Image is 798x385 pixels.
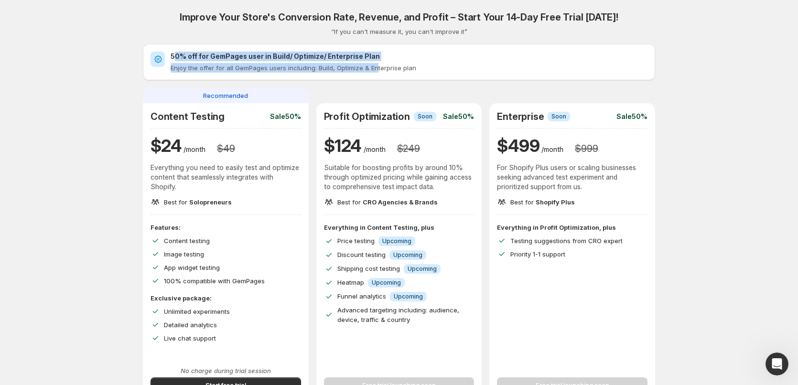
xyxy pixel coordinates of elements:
[497,163,647,192] p: For Shopify Plus users or scaling businesses seeking advanced test experiment and prioritized sup...
[443,112,474,121] p: Sale 50%
[164,237,210,245] span: Content testing
[616,112,647,121] p: Sale 50%
[324,163,474,192] p: Suitable for boosting profits by around 10% through optimized pricing while gaining access to com...
[497,111,544,122] h2: Enterprise
[164,264,220,271] span: App widget testing
[337,197,438,207] p: Best for
[331,27,467,36] p: “If you can't measure it, you can't improve it”
[324,134,362,157] h1: $ 124
[164,250,204,258] span: Image testing
[497,223,647,232] p: Everything in Profit Optimization, plus
[510,237,623,245] span: Testing suggestions from CRO expert
[203,91,248,100] span: Recommended
[217,143,235,154] h3: $ 49
[180,11,618,23] h2: Improve Your Store's Conversion Rate, Revenue, and Profit – Start Your 14-Day Free Trial [DATE]!
[418,113,432,120] span: Soon
[394,293,423,300] span: Upcoming
[575,143,598,154] h3: $ 999
[337,237,375,245] span: Price testing
[151,293,301,303] p: Exclusive package:
[164,334,216,342] span: Live chat support
[151,134,182,157] h1: $ 24
[324,223,474,232] p: Everything in Content Testing, plus
[363,198,438,206] span: CRO Agencies & Brands
[337,306,459,323] span: Advanced targeting including: audience, device, traffic & country
[151,366,301,375] p: No charge during trial session
[151,223,301,232] p: Features:
[337,292,386,300] span: Funnel analytics
[497,134,539,157] h1: $ 499
[337,265,400,272] span: Shipping cost testing
[151,163,301,192] p: Everything you need to easily test and optimize content that seamlessly integrates with Shopify.
[183,145,205,154] p: /month
[541,145,563,154] p: /month
[270,112,301,121] p: Sale 50%
[510,250,565,258] span: Priority 1-1 support
[397,143,420,154] h3: $ 249
[766,353,788,375] iframe: Intercom live chat
[189,198,232,206] span: Solopreneurs
[408,265,437,273] span: Upcoming
[164,308,230,315] span: Unlimited experiments
[337,251,386,258] span: Discount testing
[151,111,225,122] h2: Content Testing
[551,113,566,120] span: Soon
[510,197,575,207] p: Best for
[171,52,647,61] h2: 50% off for GemPages user in Build/ Optimize/ Enterprise Plan
[164,277,265,285] span: 100% compatible with GemPages
[337,278,364,286] span: Heatmap
[171,63,647,73] p: Enjoy the offer for all GemPages users including: Build, Optimize & Enterprise plan
[372,279,401,287] span: Upcoming
[164,321,217,329] span: Detailed analytics
[364,145,386,154] p: /month
[382,237,411,245] span: Upcoming
[164,197,232,207] p: Best for
[536,198,575,206] span: Shopify Plus
[393,251,422,259] span: Upcoming
[324,111,410,122] h2: Profit Optimization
